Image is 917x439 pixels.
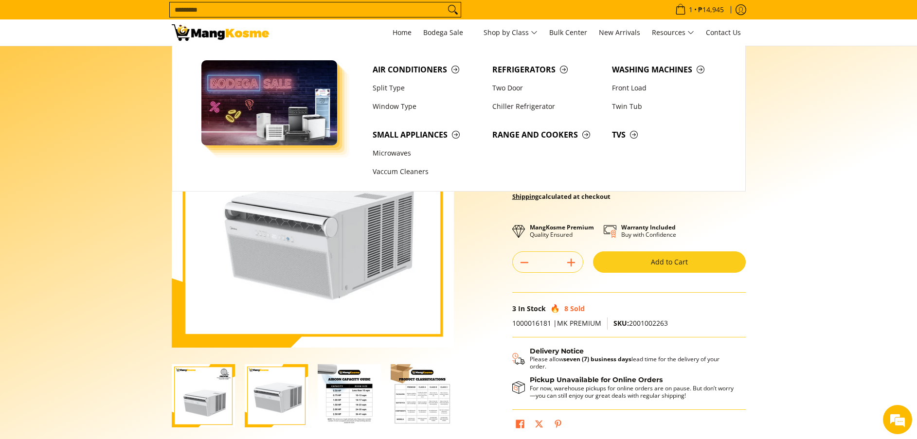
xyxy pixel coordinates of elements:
span: Range and Cookers [492,129,602,141]
button: Add [559,255,583,270]
a: Vaccum Cleaners [368,163,487,181]
span: Contact Us [706,28,741,37]
a: Two Door [487,79,607,97]
a: Pin on Pinterest [551,417,565,434]
span: New Arrivals [599,28,640,37]
span: Small Appliances [373,129,483,141]
a: Home [388,19,416,46]
span: Bulk Center [549,28,587,37]
a: Contact Us [701,19,746,46]
strong: calculated at checkout [512,192,611,201]
span: 3 [512,304,516,313]
a: TVs [607,125,727,144]
a: Shipping [512,192,539,201]
a: New Arrivals [594,19,645,46]
span: 1 [687,6,694,13]
a: Window Type [368,97,487,116]
button: Shipping & Delivery [512,347,736,370]
span: ₱14,945 [697,6,725,13]
a: Microwaves [368,144,487,162]
p: Please allow lead time for the delivery of your order. [530,355,736,370]
img: Midea Wonder 2.5 HP Window-Type Inverter Aircon l Mang Kosme [172,24,269,41]
strong: MangKosme Premium [530,223,594,231]
img: Midea 2.5 HP Wonder Full DC Window-Type Inverter Air Conditioner (Premium)-4 [391,364,454,427]
a: Resources [647,19,699,46]
span: Shop by Class [484,27,538,39]
span: Resources [652,27,694,39]
span: In Stock [518,304,546,313]
img: Bodega Sale [201,60,338,145]
span: Sold [570,304,585,313]
a: Post on X [532,417,546,434]
strong: Delivery Notice [530,347,584,355]
span: Air Conditioners [373,64,483,76]
span: Refrigerators [492,64,602,76]
strong: Pickup Unavailable for Online Orders [530,375,663,384]
img: midea-wonder-2.5-hp-window-type-inverter-aircon-full-view-mang-kosme [245,364,308,427]
a: Washing Machines [607,60,727,79]
a: Shop by Class [479,19,542,46]
button: Subtract [513,255,536,270]
a: Air Conditioners [368,60,487,79]
a: Small Appliances [368,125,487,144]
span: Bodega Sale [423,27,472,39]
a: Bodega Sale [418,19,477,46]
a: Share on Facebook [513,417,527,434]
button: Search [445,2,461,17]
span: TVs [612,129,722,141]
a: Refrigerators [487,60,607,79]
img: Midea 2.5 HP Wonder Full DC Window-Type Inverter Air Conditioner (Premium)-1 [172,364,235,427]
a: Chiller Refrigerator [487,97,607,116]
span: 2001002263 [613,318,668,328]
img: Midea 2.5 HP Wonder Full DC Window-Type Inverter Air Conditioner (Premium)-3 [318,364,381,427]
a: Range and Cookers [487,125,607,144]
span: 8 [564,304,568,313]
a: Split Type [368,79,487,97]
span: Home [393,28,412,37]
strong: Warranty Included [621,223,676,231]
span: • [672,4,727,15]
p: Quality Ensured [530,224,594,238]
a: Twin Tub [607,97,727,116]
span: 1000016181 |MK PREMIUM [512,318,601,328]
nav: Main Menu [279,19,746,46]
span: SKU: [613,318,629,328]
p: For now, warehouse pickups for online orders are on pause. But don’t worry—you can still enjoy ou... [530,385,736,399]
a: Bulk Center [544,19,592,46]
span: Washing Machines [612,64,722,76]
p: Buy with Confidence [621,224,676,238]
strong: seven (7) business days [563,355,631,363]
button: Add to Cart [593,251,746,273]
a: Front Load [607,79,727,97]
img: Midea 2.5 HP Wonder Full DC Window-Type Inverter Air Conditioner (Premium) [172,66,454,348]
